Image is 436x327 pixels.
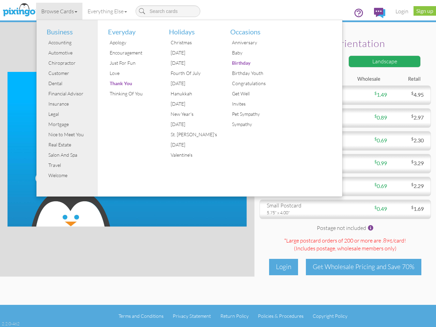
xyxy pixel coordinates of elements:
a: Policies & Procedures [258,313,303,319]
a: Birthday [225,58,281,68]
a: Return Policy [220,313,249,319]
sup: $ [411,113,414,119]
span: , wholesale members only [335,245,395,252]
div: Chiropractor [47,58,98,68]
div: Congratulations [230,78,281,89]
div: Apology [108,37,159,48]
a: Thank You [103,78,159,89]
span: 1.49 [374,91,387,98]
a: Hanukkah [164,89,220,99]
a: Valentine's [164,150,220,160]
div: Retail [386,76,426,83]
div: [DATE] [169,78,220,89]
div: Invites [230,99,281,109]
span: 0.99 [374,160,387,166]
div: St. [PERSON_NAME]'s [169,129,220,140]
div: Fourth Of July [169,68,220,78]
a: Birthday Youth [225,68,281,78]
div: Birthday [230,58,281,68]
a: Sign up [414,6,436,16]
div: Love [108,68,159,78]
a: Baby [225,48,281,58]
div: 2.2.0-462 [2,321,19,327]
div: Travel [47,160,98,170]
a: [DATE] [164,78,220,89]
div: Welcome [47,170,98,181]
a: Browse Cards [36,3,82,20]
div: Encouragement [108,48,159,58]
img: comments.svg [374,8,385,18]
a: Congratulations [225,78,281,89]
div: Nice to Meet You [47,129,98,140]
div: [DATE] [169,48,220,58]
span: 0.69 [374,183,387,189]
div: Insurance [47,99,98,109]
a: Login [390,3,414,20]
div: Wholesale [345,76,385,83]
div: Anniversary [230,37,281,48]
a: Anniversary [225,37,281,48]
a: Encouragement [103,48,159,58]
a: Nice to Meet You [42,129,98,140]
sup: $ [374,182,377,187]
div: small postcard [267,202,340,209]
a: Just For Fun [103,58,159,68]
div: Login [269,259,298,275]
a: [DATE] [164,119,220,129]
div: Salon And Spa [47,150,98,160]
input: Search cards [136,5,200,17]
a: Automotive [42,48,98,58]
a: [DATE] [164,48,220,58]
a: [DATE] [164,99,220,109]
span: 0.49 [374,205,387,212]
div: 4.95 [387,91,429,99]
a: Salon And Spa [42,150,98,160]
div: Postage not included [260,224,431,233]
div: Sympathy [230,119,281,129]
li: Occasions [225,20,281,38]
div: Thinking Of You [108,89,159,99]
div: Just For Fun [108,58,159,68]
a: Dental [42,78,98,89]
div: Birthday Youth [230,68,281,78]
a: Real Estate [42,140,98,150]
a: Privacy Statement [173,313,211,319]
div: Customer [47,68,98,78]
div: Christmas [169,37,220,48]
div: Real Estate [47,140,98,150]
a: Pet Sympathy [225,109,281,119]
a: Chiropractor [42,58,98,68]
span: 0.89 [374,114,387,121]
div: Hanukkah [169,89,220,99]
a: Love [103,68,159,78]
div: Legal [47,109,98,119]
sup: $ [411,205,414,210]
a: Terms and Conditions [119,313,163,319]
a: Sympathy [225,119,281,129]
div: Mortgage [47,119,98,129]
a: Financial Advisor [42,89,98,99]
sup: $ [411,91,414,96]
a: Accounting [42,37,98,48]
h2: Select orientation [268,38,419,49]
div: 2.29 [387,182,429,190]
img: pixingo logo [1,2,37,19]
div: 2.30 [387,137,429,144]
sup: $ [374,136,377,141]
a: Travel [42,160,98,170]
div: New Year's [169,109,220,119]
a: Apology [103,37,159,48]
a: Welcome [42,170,98,181]
a: Invites [225,99,281,109]
a: Legal [42,109,98,119]
div: 1.69 [387,205,429,213]
div: Get Wholesale Pricing and Save 70% [306,259,421,275]
div: *Large postcard orders of 200 or more are .89¢/card! (Includes postage ) [260,237,431,254]
span: 0.69 [374,137,387,143]
img: create-your-own-landscape.jpg [7,72,247,227]
a: Thinking Of You [103,89,159,99]
div: Baby [230,48,281,58]
a: Insurance [42,99,98,109]
div: Dental [47,78,98,89]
